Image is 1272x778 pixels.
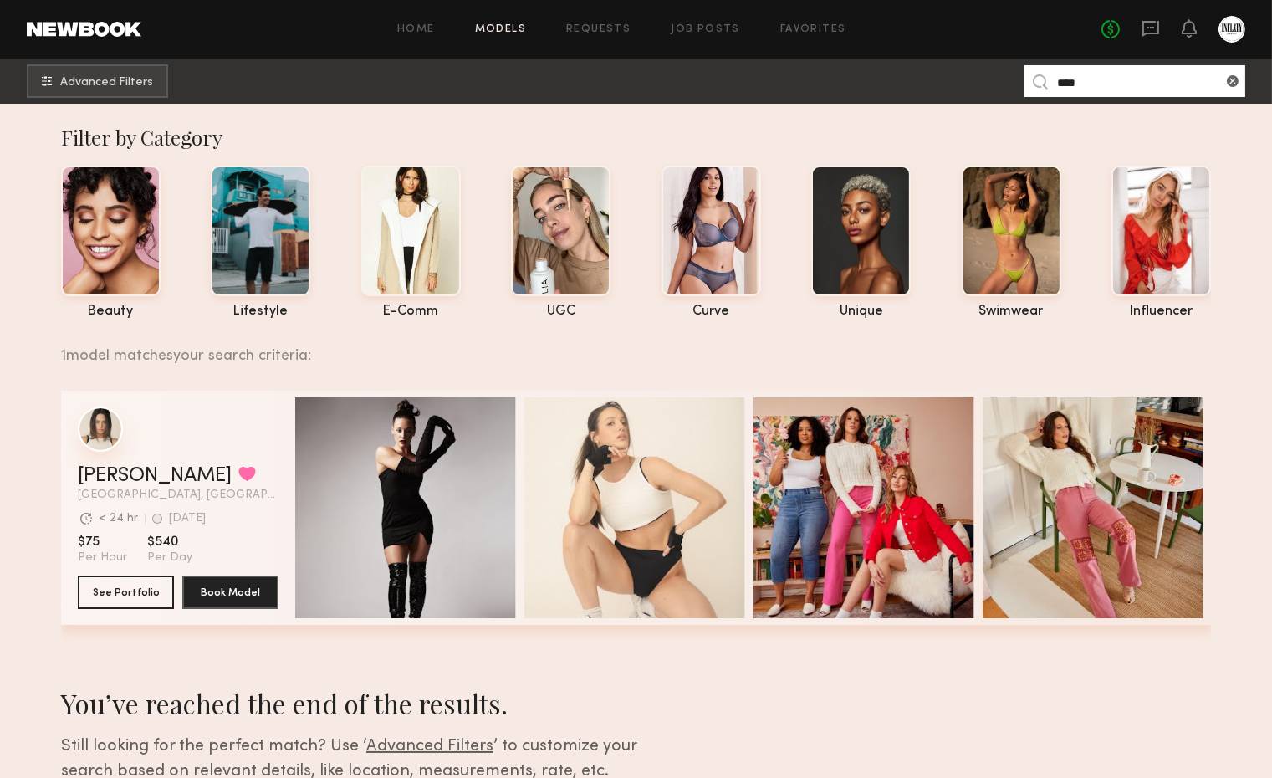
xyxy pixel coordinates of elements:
div: curve [662,305,761,319]
span: [GEOGRAPHIC_DATA], [GEOGRAPHIC_DATA] [78,489,278,501]
div: You’ve reached the end of the results. [61,685,691,721]
span: Advanced Filters [60,77,153,89]
div: 1 model matches your search criteria: [61,329,1198,364]
div: UGC [511,305,610,319]
a: Models [475,24,526,35]
a: Job Posts [671,24,740,35]
span: $75 [78,534,127,550]
a: Home [397,24,435,35]
a: Requests [566,24,631,35]
button: See Portfolio [78,576,174,609]
div: influencer [1111,305,1211,319]
button: Advanced Filters [27,64,168,98]
div: beauty [61,305,161,319]
div: < 24 hr [99,513,138,525]
span: Advanced Filters [366,739,493,755]
span: Per Day [147,550,192,566]
div: Filter by Category [61,124,1211,151]
button: Book Model [182,576,278,609]
div: [DATE] [169,513,206,525]
span: $540 [147,534,192,550]
div: lifestyle [211,305,310,319]
a: Favorites [780,24,846,35]
div: unique [811,305,911,319]
a: [PERSON_NAME] [78,466,232,486]
span: Per Hour [78,550,127,566]
div: grid [61,391,1211,645]
div: swimwear [962,305,1061,319]
div: e-comm [361,305,461,319]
